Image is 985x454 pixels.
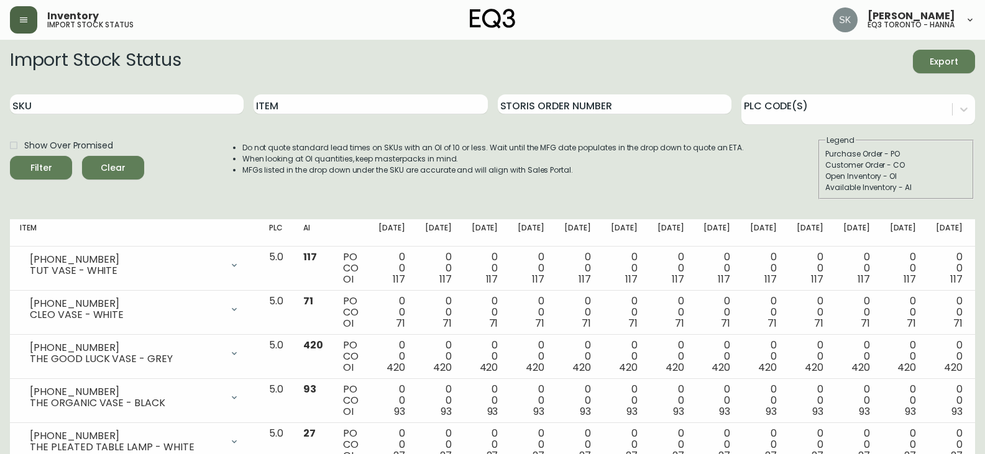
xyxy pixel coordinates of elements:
[10,219,259,247] th: Item
[611,340,638,373] div: 0 0
[890,252,917,285] div: 0 0
[259,291,293,335] td: 5.0
[343,404,354,419] span: OI
[833,7,858,32] img: 2f4b246f1aa1d14c63ff9b0999072a8a
[30,442,222,453] div: THE PLEATED TABLE LAMP - WHITE
[843,340,870,373] div: 0 0
[880,219,927,247] th: [DATE]
[582,316,591,330] span: 71
[787,219,833,247] th: [DATE]
[480,360,498,375] span: 420
[425,340,452,373] div: 0 0
[611,384,638,417] div: 0 0
[293,219,333,247] th: AI
[904,272,916,286] span: 117
[825,171,967,182] div: Open Inventory - OI
[953,316,963,330] span: 71
[472,296,498,329] div: 0 0
[532,272,544,286] span: 117
[378,296,405,329] div: 0 0
[703,296,730,329] div: 0 0
[825,135,856,146] legend: Legend
[936,384,963,417] div: 0 0
[441,404,452,419] span: 93
[24,139,113,152] span: Show Over Promised
[554,219,601,247] th: [DATE]
[472,252,498,285] div: 0 0
[750,296,777,329] div: 0 0
[673,404,684,419] span: 93
[936,252,963,285] div: 0 0
[843,252,870,285] div: 0 0
[950,272,963,286] span: 117
[30,386,222,397] div: [PHONE_NUMBER]
[508,219,554,247] th: [DATE]
[825,160,967,171] div: Customer Order - CO
[472,340,498,373] div: 0 0
[859,404,870,419] span: 93
[766,404,777,419] span: 93
[303,250,317,264] span: 117
[30,353,222,365] div: THE GOOD LUCK VASE - GREY
[657,384,684,417] div: 0 0
[30,342,222,353] div: [PHONE_NUMBER]
[619,360,638,375] span: 420
[944,360,963,375] span: 420
[378,252,405,285] div: 0 0
[625,272,638,286] span: 117
[10,156,72,179] button: Filter
[890,296,917,329] div: 0 0
[712,360,730,375] span: 420
[890,384,917,417] div: 0 0
[30,265,222,276] div: TUT VASE - WHITE
[905,404,916,419] span: 93
[82,156,144,179] button: Clear
[718,272,730,286] span: 117
[703,340,730,373] div: 0 0
[926,219,973,247] th: [DATE]
[343,316,354,330] span: OI
[936,296,963,329] div: 0 0
[657,340,684,373] div: 0 0
[343,296,359,329] div: PO CO
[758,360,777,375] span: 420
[797,296,823,329] div: 0 0
[750,340,777,373] div: 0 0
[626,404,638,419] span: 93
[750,384,777,417] div: 0 0
[580,404,591,419] span: 93
[486,272,498,286] span: 117
[20,296,249,323] div: [PHONE_NUMBER]CLEO VASE - WHITE
[628,316,638,330] span: 71
[923,54,965,70] span: Export
[843,384,870,417] div: 0 0
[672,272,684,286] span: 117
[92,160,134,176] span: Clear
[611,252,638,285] div: 0 0
[442,316,452,330] span: 71
[601,219,648,247] th: [DATE]
[462,219,508,247] th: [DATE]
[425,384,452,417] div: 0 0
[825,182,967,193] div: Available Inventory - AI
[750,252,777,285] div: 0 0
[797,252,823,285] div: 0 0
[694,219,740,247] th: [DATE]
[868,21,955,29] h5: eq3 toronto - hanna
[861,316,870,330] span: 71
[843,296,870,329] div: 0 0
[47,11,99,21] span: Inventory
[369,219,415,247] th: [DATE]
[907,316,916,330] span: 71
[343,272,354,286] span: OI
[518,296,544,329] div: 0 0
[20,340,249,367] div: [PHONE_NUMBER]THE GOOD LUCK VASE - GREY
[579,272,591,286] span: 117
[425,252,452,285] div: 0 0
[564,340,591,373] div: 0 0
[387,360,405,375] span: 420
[259,379,293,423] td: 5.0
[868,11,955,21] span: [PERSON_NAME]
[858,272,870,286] span: 117
[897,360,916,375] span: 420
